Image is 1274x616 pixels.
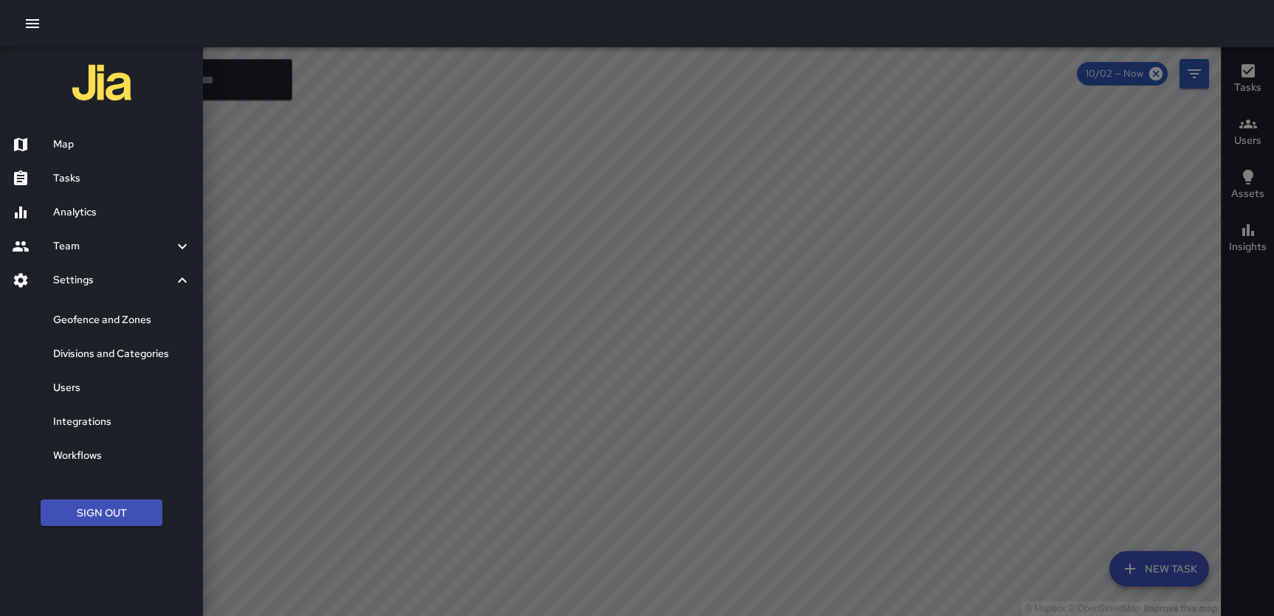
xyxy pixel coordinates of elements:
[53,448,191,464] h6: Workflows
[53,312,191,328] h6: Geofence and Zones
[72,53,131,112] img: jia-logo
[53,204,191,221] h6: Analytics
[53,136,191,153] h6: Map
[41,499,162,527] button: Sign Out
[53,414,191,430] h6: Integrations
[53,380,191,396] h6: Users
[53,346,191,362] h6: Divisions and Categories
[53,170,191,187] h6: Tasks
[53,238,173,255] h6: Team
[53,272,173,288] h6: Settings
